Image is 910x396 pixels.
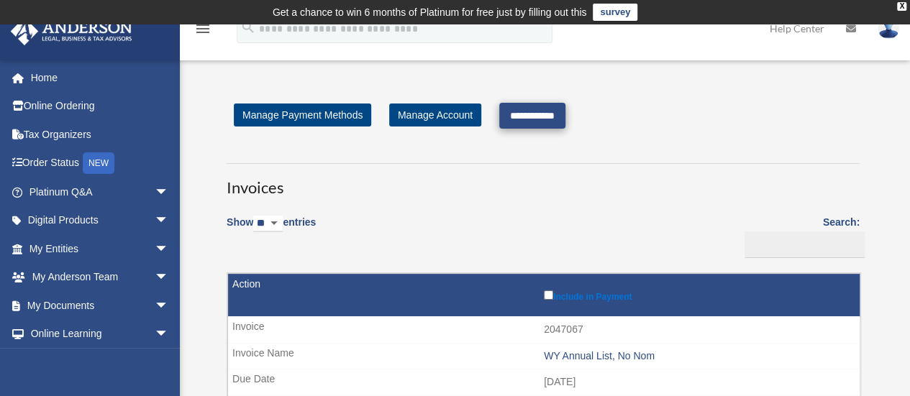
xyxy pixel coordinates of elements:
[10,92,191,121] a: Online Ordering
[878,18,899,39] img: User Pic
[253,216,283,232] select: Showentries
[155,320,183,349] span: arrow_drop_down
[10,120,191,149] a: Tax Organizers
[227,213,316,247] label: Show entries
[10,263,191,292] a: My Anderson Teamarrow_drop_down
[155,263,183,293] span: arrow_drop_down
[10,320,191,349] a: Online Learningarrow_drop_down
[10,63,191,92] a: Home
[155,234,183,264] span: arrow_drop_down
[155,206,183,236] span: arrow_drop_down
[544,287,852,302] label: Include in Payment
[194,25,211,37] a: menu
[593,4,637,21] a: survey
[228,369,860,396] td: [DATE]
[227,163,860,199] h3: Invoices
[273,4,587,21] div: Get a chance to win 6 months of Platinum for free just by filling out this
[740,213,860,258] label: Search:
[544,290,553,300] input: Include in Payment
[10,291,191,320] a: My Documentsarrow_drop_down
[10,149,191,178] a: Order StatusNEW
[194,20,211,37] i: menu
[10,178,191,206] a: Platinum Q&Aarrow_drop_down
[10,234,191,263] a: My Entitiesarrow_drop_down
[83,152,114,174] div: NEW
[234,103,371,126] a: Manage Payment Methods
[389,103,481,126] a: Manage Account
[10,206,191,235] a: Digital Productsarrow_drop_down
[897,2,906,11] div: close
[240,19,256,35] i: search
[745,231,865,259] input: Search:
[228,316,860,344] td: 2047067
[6,17,137,45] img: Anderson Advisors Platinum Portal
[544,350,852,362] div: WY Annual List, No Nom
[155,178,183,207] span: arrow_drop_down
[155,291,183,321] span: arrow_drop_down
